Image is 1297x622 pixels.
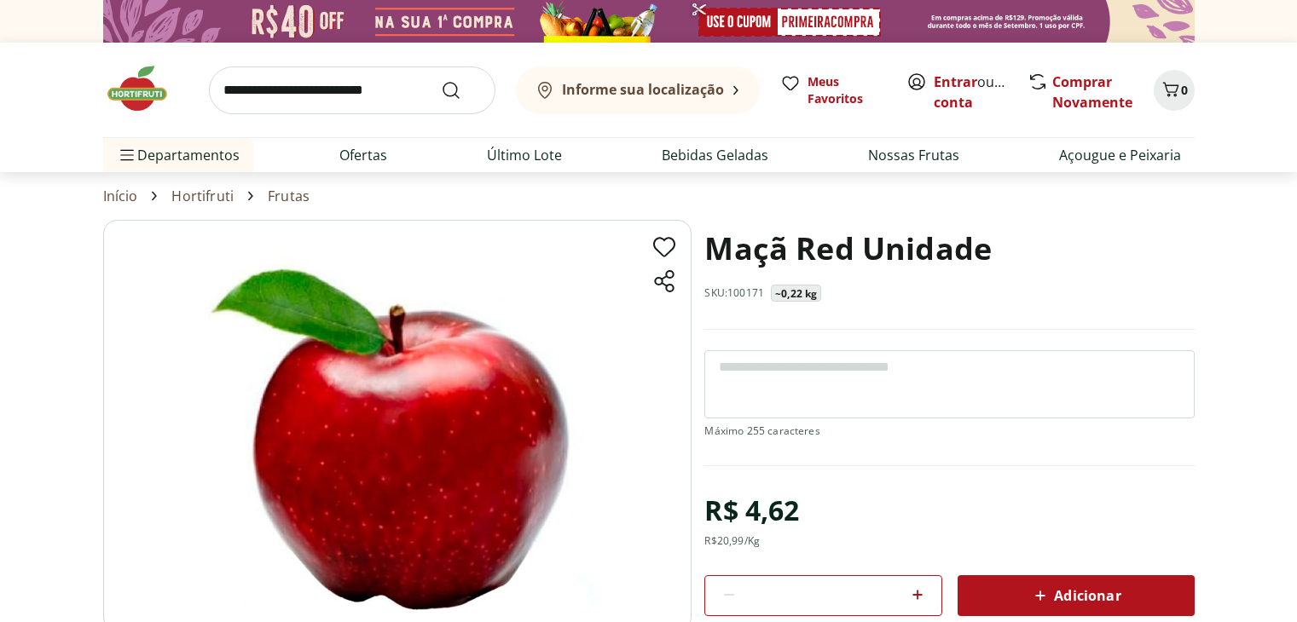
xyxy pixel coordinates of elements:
[775,287,817,301] p: ~0,22 kg
[868,145,959,165] a: Nossas Frutas
[171,188,234,204] a: Hortifruti
[704,487,799,534] div: R$ 4,62
[339,145,387,165] a: Ofertas
[103,63,188,114] img: Hortifruti
[934,72,1028,112] a: Criar conta
[487,145,562,165] a: Último Lote
[268,188,310,204] a: Frutas
[704,220,992,278] h1: Maçã Red Unidade
[1030,585,1120,606] span: Adicionar
[516,66,760,114] button: Informe sua localização
[117,135,137,176] button: Menu
[1059,145,1181,165] a: Açougue e Peixaria
[103,188,138,204] a: Início
[117,135,240,176] span: Departamentos
[934,72,1010,112] span: ou
[1052,72,1132,112] a: Comprar Novamente
[562,80,724,99] b: Informe sua localização
[1181,82,1188,98] span: 0
[209,66,495,114] input: search
[1154,70,1195,111] button: Carrinho
[958,575,1195,616] button: Adicionar
[808,73,886,107] span: Meus Favoritos
[704,286,764,300] p: SKU: 100171
[934,72,977,91] a: Entrar
[780,73,886,107] a: Meus Favoritos
[662,145,768,165] a: Bebidas Geladas
[704,534,760,548] div: R$ 20,99 /Kg
[441,80,482,101] button: Submit Search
